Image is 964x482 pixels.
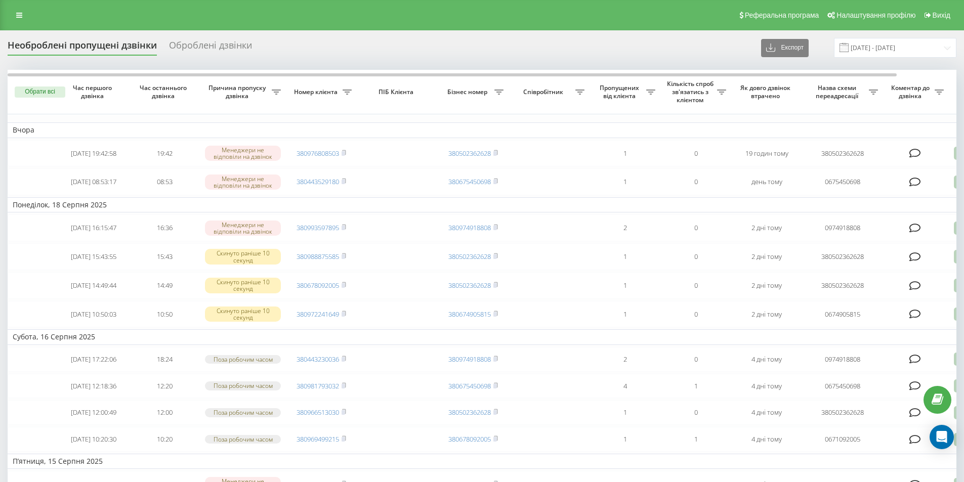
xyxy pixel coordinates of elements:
[297,252,339,261] a: 380988875585
[802,427,883,452] td: 0671092005
[58,400,129,425] td: [DATE] 12:00:49
[58,168,129,195] td: [DATE] 08:53:17
[169,40,252,56] div: Оброблені дзвінки
[205,221,281,236] div: Менеджери не відповіли на дзвінок
[129,243,200,270] td: 15:43
[731,301,802,328] td: 2 дні тому
[590,301,660,328] td: 1
[590,347,660,372] td: 2
[129,168,200,195] td: 08:53
[129,272,200,299] td: 14:49
[802,272,883,299] td: 380502362628
[205,306,281,322] div: Скинуто раніше 10 секунд
[58,140,129,167] td: [DATE] 19:42:58
[660,301,731,328] td: 0
[802,400,883,425] td: 380502362628
[731,427,802,452] td: 4 дні тому
[129,374,200,399] td: 12:20
[731,347,802,372] td: 4 дні тому
[205,84,272,100] span: Причина пропуску дзвінка
[297,381,339,390] a: 380981793032
[66,84,121,100] span: Час першого дзвінка
[731,243,802,270] td: 2 дні тому
[448,408,491,417] a: 380502362628
[58,427,129,452] td: [DATE] 10:20:30
[129,427,200,452] td: 10:20
[739,84,794,100] span: Як довго дзвінок втрачено
[365,88,429,96] span: ПІБ Клієнта
[129,140,200,167] td: 19:42
[836,11,915,19] span: Налаштування профілю
[448,310,491,319] a: 380674905815
[745,11,819,19] span: Реферальна програма
[802,140,883,167] td: 380502362628
[731,214,802,241] td: 2 дні тому
[660,140,731,167] td: 0
[15,86,65,98] button: Обрати всі
[205,355,281,364] div: Поза робочим часом
[930,425,954,449] div: Open Intercom Messenger
[205,278,281,293] div: Скинуто раніше 10 секунд
[514,88,575,96] span: Співробітник
[297,281,339,290] a: 380678092005
[590,427,660,452] td: 1
[590,214,660,241] td: 2
[660,243,731,270] td: 0
[58,214,129,241] td: [DATE] 16:15:47
[933,11,950,19] span: Вихід
[660,427,731,452] td: 1
[58,272,129,299] td: [DATE] 14:49:44
[595,84,646,100] span: Пропущених від клієнта
[448,281,491,290] a: 380502362628
[448,223,491,232] a: 380974918808
[8,40,157,56] div: Необроблені пропущені дзвінки
[129,214,200,241] td: 16:36
[448,252,491,261] a: 380502362628
[448,355,491,364] a: 380974918808
[660,214,731,241] td: 0
[761,39,809,57] button: Експорт
[590,140,660,167] td: 1
[888,84,935,100] span: Коментар до дзвінка
[590,272,660,299] td: 1
[297,223,339,232] a: 380993597895
[731,272,802,299] td: 2 дні тому
[802,243,883,270] td: 380502362628
[802,214,883,241] td: 0974918808
[448,149,491,158] a: 380502362628
[660,400,731,425] td: 0
[448,381,491,390] a: 380675450698
[802,374,883,399] td: 0675450698
[802,347,883,372] td: 0974918808
[448,434,491,444] a: 380678092005
[731,374,802,399] td: 4 дні тому
[205,408,281,417] div: Поза робочим часом
[297,355,339,364] a: 380443230036
[58,301,129,328] td: [DATE] 10:50:03
[205,174,281,190] div: Менеджери не відповіли на дзвінок
[731,400,802,425] td: 4 дні тому
[297,177,339,186] a: 380443529180
[58,243,129,270] td: [DATE] 15:43:55
[448,177,491,186] a: 380675450698
[590,168,660,195] td: 1
[802,301,883,328] td: 0674905815
[297,149,339,158] a: 380976808503
[731,140,802,167] td: 19 годин тому
[129,347,200,372] td: 18:24
[129,301,200,328] td: 10:50
[58,347,129,372] td: [DATE] 17:22:06
[205,249,281,264] div: Скинуто раніше 10 секунд
[129,400,200,425] td: 12:00
[58,374,129,399] td: [DATE] 12:18:36
[802,168,883,195] td: 0675450698
[807,84,869,100] span: Назва схеми переадресації
[297,310,339,319] a: 380972241649
[590,374,660,399] td: 4
[205,381,281,390] div: Поза робочим часом
[731,168,802,195] td: день тому
[443,88,494,96] span: Бізнес номер
[590,400,660,425] td: 1
[665,80,717,104] span: Кількість спроб зв'язатись з клієнтом
[660,347,731,372] td: 0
